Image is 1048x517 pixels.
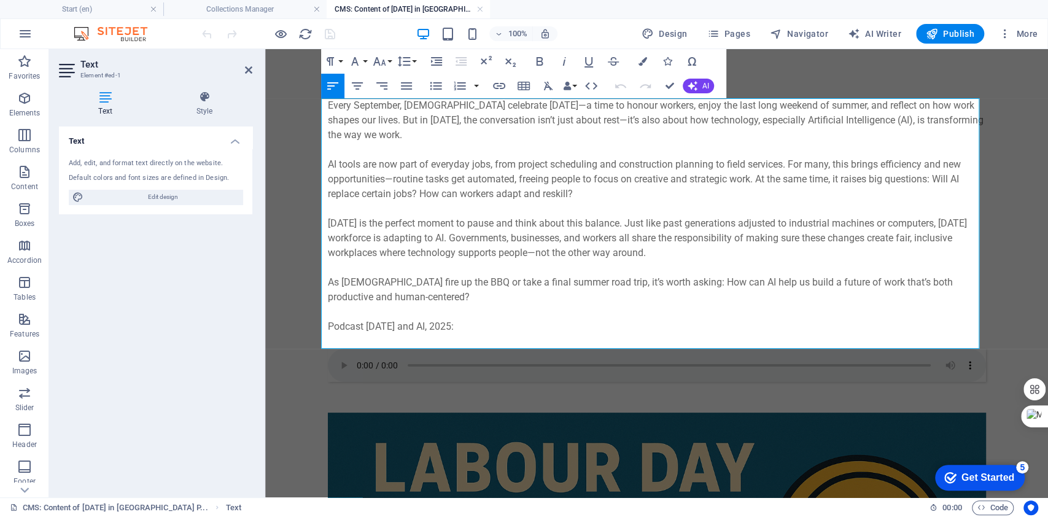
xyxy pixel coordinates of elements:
[658,74,681,98] button: Confirm (Ctrl+⏎)
[87,190,239,204] span: Edit design
[370,74,394,98] button: Align Right
[926,28,974,40] span: Publish
[489,26,533,41] button: 100%
[951,503,953,512] span: :
[12,366,37,376] p: Images
[10,6,99,32] div: Get Started 5 items remaining, 0% complete
[80,70,228,81] h3: Element #ed-1
[327,2,490,16] h4: CMS: Content of [DATE] in [GEOGRAPHIC_DATA] P...
[631,49,654,74] button: Colors
[930,500,962,515] h6: Session time
[977,500,1008,515] span: Code
[553,49,576,74] button: Italic (Ctrl+I)
[69,158,243,169] div: Add, edit, and format text directly on the website.
[972,500,1014,515] button: Code
[487,74,511,98] button: Insert Link
[1023,500,1038,515] button: Usercentrics
[637,24,693,44] button: Design
[424,74,448,98] button: Unordered List
[63,167,721,211] p: [DATE] is the perfect moment to pause and think about this balance. Just like past generations ad...
[69,173,243,184] div: Default colors and font sizes are defined in Design.
[91,2,103,15] div: 5
[395,74,418,98] button: Align Justify
[642,28,688,40] span: Design
[9,108,41,118] p: Elements
[474,49,497,74] button: Superscript
[298,27,312,41] i: Reload page
[770,28,828,40] span: Navigator
[916,24,984,44] button: Publish
[12,440,37,449] p: Header
[395,49,418,74] button: Line Height
[472,74,481,98] button: Ordered List
[683,79,714,93] button: AI
[63,49,721,93] p: Every September, [DEMOGRAPHIC_DATA] celebrate [DATE]—a time to honour workers, enjoy the last lon...
[10,500,208,515] a: Click to cancel selection. Double-click to open Pages
[15,403,34,413] p: Slider
[512,74,535,98] button: Insert Table
[63,108,721,152] p: AI tools are now part of everyday jobs, from project scheduling and construction planning to fiel...
[499,49,522,74] button: Subscript
[80,59,252,70] h2: Text
[537,74,560,98] button: Clear Formatting
[157,91,252,117] h4: Style
[508,26,527,41] h6: 100%
[346,74,369,98] button: Align Center
[843,24,906,44] button: AI Writer
[680,49,704,74] button: Special Characters
[298,26,312,41] button: reload
[9,71,40,81] p: Favorites
[707,28,750,40] span: Pages
[577,49,600,74] button: Underline (Ctrl+U)
[59,126,252,149] h4: Text
[71,26,163,41] img: Editor Logo
[69,190,243,204] button: Edit design
[14,476,36,486] p: Footer
[226,500,241,515] nav: breadcrumb
[321,49,344,74] button: Paragraph Format
[449,49,473,74] button: Decrease Indent
[656,49,679,74] button: Icons
[226,500,241,515] span: Click to select. Double-click to edit
[163,2,327,16] h4: Collections Manager
[448,74,472,98] button: Ordered List
[425,49,448,74] button: Increase Indent
[609,74,632,98] button: Undo (Ctrl+Z)
[765,24,833,44] button: Navigator
[370,49,394,74] button: Font Size
[321,74,344,98] button: Align Left
[7,255,42,265] p: Accordion
[9,145,40,155] p: Columns
[273,26,288,41] button: Click here to leave preview mode and continue editing
[634,74,657,98] button: Redo (Ctrl+Shift+Z)
[561,74,578,98] button: Data Bindings
[59,91,157,117] h4: Text
[528,49,551,74] button: Bold (Ctrl+B)
[999,28,1038,40] span: More
[702,82,709,90] span: AI
[15,219,35,228] p: Boxes
[540,28,551,39] i: On resize automatically adjust zoom level to fit chosen device.
[14,292,36,302] p: Tables
[942,500,961,515] span: 00 00
[346,49,369,74] button: Font Family
[602,49,625,74] button: Strikethrough
[10,329,39,339] p: Features
[994,24,1042,44] button: More
[63,226,721,285] p: As [DEMOGRAPHIC_DATA] fire up the BBQ or take a final summer road trip, it’s worth asking: How ca...
[702,24,755,44] button: Pages
[36,14,89,25] div: Get Started
[637,24,693,44] div: Design (Ctrl+Alt+Y)
[848,28,901,40] span: AI Writer
[11,182,38,192] p: Content
[580,74,603,98] button: HTML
